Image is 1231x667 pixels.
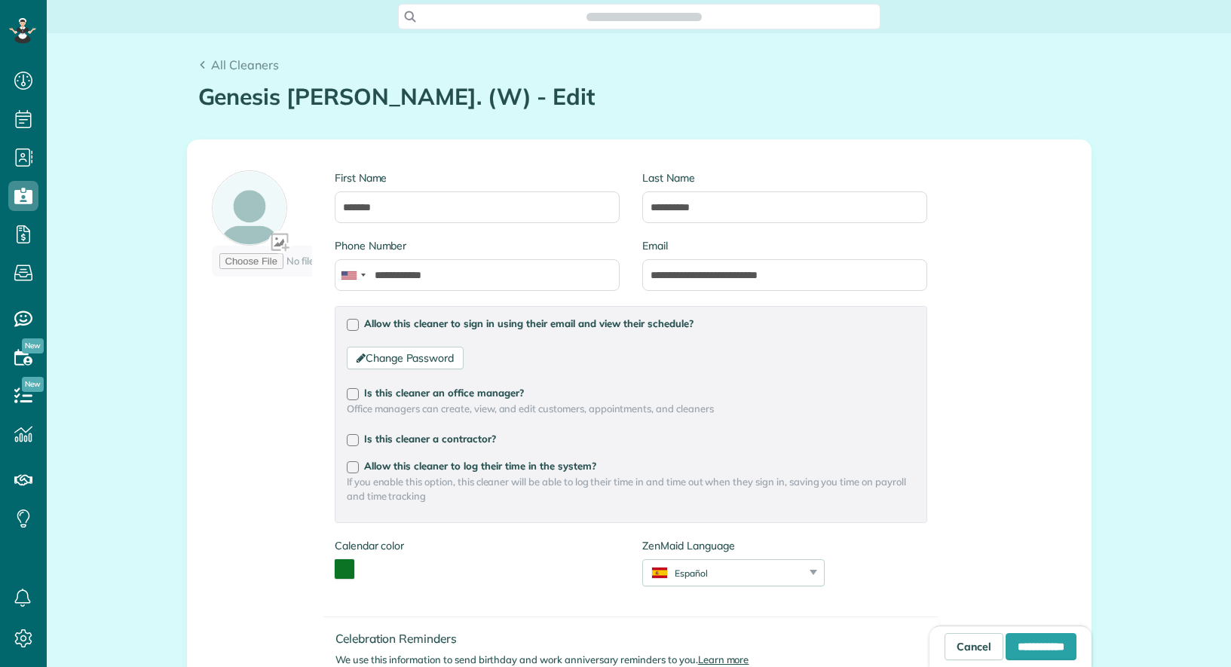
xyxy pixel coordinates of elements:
span: Allow this cleaner to log their time in the system? [364,460,596,472]
label: Phone Number [335,238,620,253]
label: First Name [335,170,620,185]
div: Español [643,567,805,580]
span: New [22,338,44,353]
span: Office managers can create, view, and edit customers, appointments, and cleaners [347,402,916,416]
span: Is this cleaner a contractor? [364,433,496,445]
h4: Celebration Reminders [335,632,939,645]
a: All Cleaners [198,56,280,74]
label: Email [642,238,927,253]
a: Cancel [945,633,1003,660]
span: New [22,377,44,392]
button: toggle color picker dialog [335,559,354,579]
p: We use this information to send birthday and work anniversary reminders to you. [335,653,939,667]
span: Allow this cleaner to sign in using their email and view their schedule? [364,317,694,329]
label: Last Name [642,170,927,185]
a: Change Password [347,347,464,369]
label: ZenMaid Language [642,538,825,553]
label: Calendar color [335,538,404,553]
h1: Genesis [PERSON_NAME]. (W) - Edit [198,84,1080,109]
span: All Cleaners [211,57,279,72]
span: Search ZenMaid… [602,9,687,24]
a: Learn more [698,653,749,665]
span: Is this cleaner an office manager? [364,387,524,399]
span: If you enable this option, this cleaner will be able to log their time in and time out when they ... [347,475,916,503]
div: United States: +1 [335,260,370,290]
